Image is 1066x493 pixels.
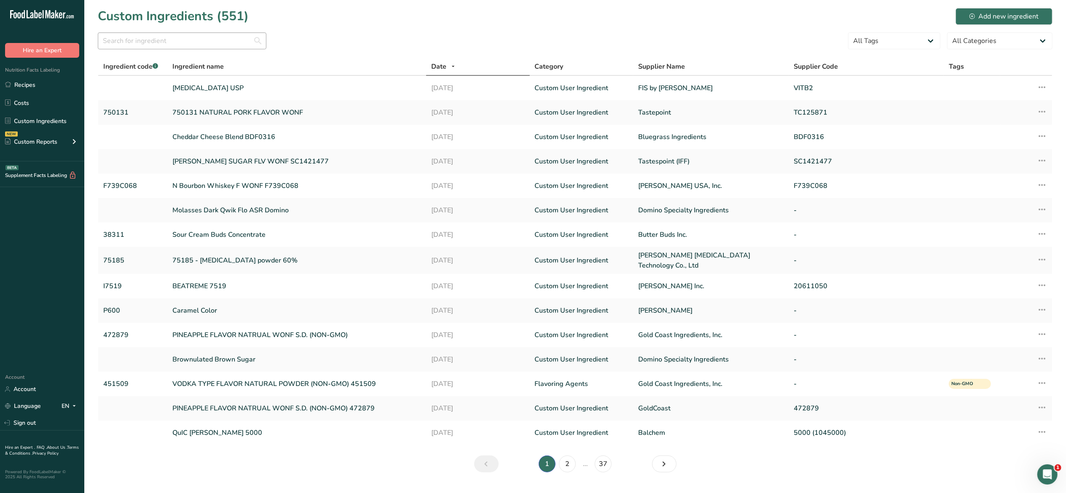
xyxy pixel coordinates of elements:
[794,403,939,413] a: 472879
[951,380,981,388] span: Non-GMO
[431,354,525,364] a: [DATE]
[638,354,784,364] a: Domino Specialty Ingredients
[794,305,939,316] a: -
[794,428,939,438] a: 5000 (1045000)
[535,281,628,291] a: Custom User Ingredient
[172,281,421,291] a: BEATREME 7519
[949,62,964,72] span: Tags
[535,354,628,364] a: Custom User Ingredient
[103,181,162,191] a: F739C068
[5,137,57,146] div: Custom Reports
[431,281,525,291] a: [DATE]
[103,62,158,71] span: Ingredient code
[103,281,162,291] a: I7519
[172,330,421,340] a: PINEAPPLE FLAVOR NATRUAL WONF S.D. (NON-GMO)
[535,403,628,413] a: Custom User Ingredient
[638,132,784,142] a: Bluegrass Ingredients
[103,255,162,265] a: 75185
[638,379,784,389] a: Gold Coast Ingredients, Inc.
[638,330,784,340] a: Gold Coast Ingredients, Inc.
[638,107,784,118] a: Tastepoint
[474,455,499,472] a: Previous
[5,131,18,137] div: NEW
[431,330,525,340] a: [DATE]
[103,305,162,316] a: P600
[431,83,525,93] a: [DATE]
[535,428,628,438] a: Custom User Ingredient
[47,445,67,450] a: About Us .
[431,403,525,413] a: [DATE]
[638,156,784,166] a: Tastespoint (IFF)
[37,445,47,450] a: FAQ .
[32,450,59,456] a: Privacy Policy
[535,83,628,93] a: Custom User Ingredient
[431,428,525,438] a: [DATE]
[794,330,939,340] a: -
[172,428,421,438] a: QuIC [PERSON_NAME] 5000
[794,255,939,265] a: -
[172,230,421,240] a: Sour Cream Buds Concentrate
[172,156,421,166] a: [PERSON_NAME] SUGAR FLV WONF SC1421477
[5,469,79,480] div: Powered By FoodLabelMaker © 2025 All Rights Reserved
[535,305,628,316] a: Custom User Ingredient
[638,428,784,438] a: Balchem
[172,255,421,265] a: 75185 - [MEDICAL_DATA] powder 60%
[431,305,525,316] a: [DATE]
[5,445,79,456] a: Terms & Conditions .
[172,305,421,316] a: Caramel Color
[559,455,576,472] a: Page 2.
[794,281,939,291] a: 20611050
[595,455,612,472] a: Page 37.
[794,107,939,118] a: TC125871
[535,255,628,265] a: Custom User Ingredient
[431,156,525,166] a: [DATE]
[172,132,421,142] a: Cheddar Cheese Blend BDF0316
[638,281,784,291] a: [PERSON_NAME] Inc.
[638,305,784,316] a: [PERSON_NAME]
[1055,464,1061,471] span: 1
[638,403,784,413] a: GoldCoast
[794,83,939,93] a: VITB2
[98,32,266,49] input: Search for ingredient
[794,230,939,240] a: -
[172,62,224,72] span: Ingredient name
[431,230,525,240] a: [DATE]
[431,181,525,191] a: [DATE]
[535,132,628,142] a: Custom User Ingredient
[794,181,939,191] a: F739C068
[638,205,784,215] a: Domino Specialty Ingredients
[535,181,628,191] a: Custom User Ingredient
[172,181,421,191] a: N Bourbon Whiskey F WONF F739C068
[956,8,1053,25] button: Add new ingredient
[535,62,564,72] span: Category
[5,165,19,170] div: BETA
[794,62,838,72] span: Supplier Code
[535,107,628,118] a: Custom User Ingredient
[172,379,421,389] a: VODKA TYPE FLAVOR NATURAL POWDER (NON-GMO) 451509
[1037,464,1058,485] iframe: Intercom live chat
[638,230,784,240] a: Butter Buds Inc.
[638,62,685,72] span: Supplier Name
[535,379,628,389] a: Flavoring Agents
[431,255,525,265] a: [DATE]
[431,107,525,118] a: [DATE]
[969,11,1039,21] div: Add new ingredient
[431,132,525,142] a: [DATE]
[535,330,628,340] a: Custom User Ingredient
[5,445,35,450] a: Hire an Expert .
[172,107,421,118] a: 750131 NATURAL PORK FLAVOR WONF
[431,62,446,72] span: Date
[5,43,79,58] button: Hire an Expert
[652,455,677,472] a: Next
[172,205,421,215] a: Molasses Dark Qwik Flo ASR Domino
[431,205,525,215] a: [DATE]
[431,379,525,389] a: [DATE]
[794,205,939,215] a: -
[535,205,628,215] a: Custom User Ingredient
[172,354,421,364] a: Brownulated Brown Sugar
[794,354,939,364] a: -
[103,379,162,389] a: 451509
[638,250,784,271] a: [PERSON_NAME] [MEDICAL_DATA] Technology Co., Ltd
[535,156,628,166] a: Custom User Ingredient
[794,379,939,389] a: -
